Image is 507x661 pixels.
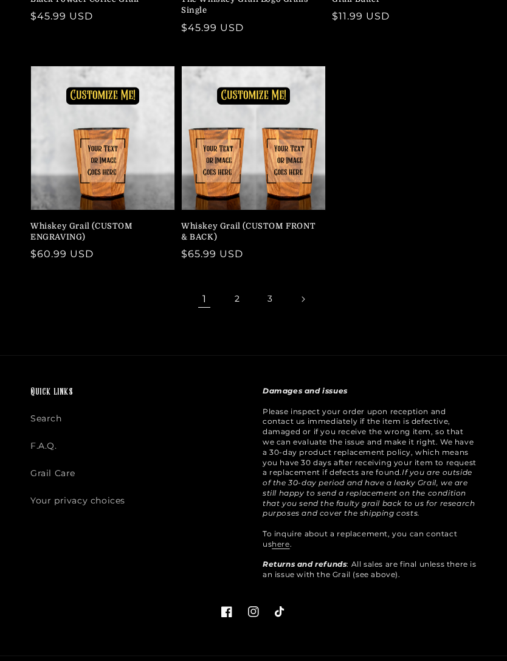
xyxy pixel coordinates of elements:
nav: Pagination [30,286,477,313]
h2: Quick links [30,386,244,399]
a: Page 2 [224,286,250,313]
a: Page 3 [257,286,283,313]
strong: Damages and issues [263,386,348,395]
a: F.A.Q. [30,432,57,460]
a: Whiskey Grail (CUSTOM FRONT & BACK) [181,221,319,243]
a: Your privacy choices [30,487,125,514]
p: Please inspect your order upon reception and contact us immediately if the item is defective, dam... [263,386,477,580]
strong: Returns and refunds [263,559,347,569]
a: Search [30,411,62,432]
a: here [272,539,289,549]
em: If you are outside of the 30-day period and have a leaky Grail, we are still happy to send a repl... [263,468,475,517]
span: Page 1 [191,286,218,313]
a: Grail Care [30,460,75,487]
a: Whiskey Grail (CUSTOM ENGRAVING) [30,221,168,243]
a: Next page [289,286,316,313]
